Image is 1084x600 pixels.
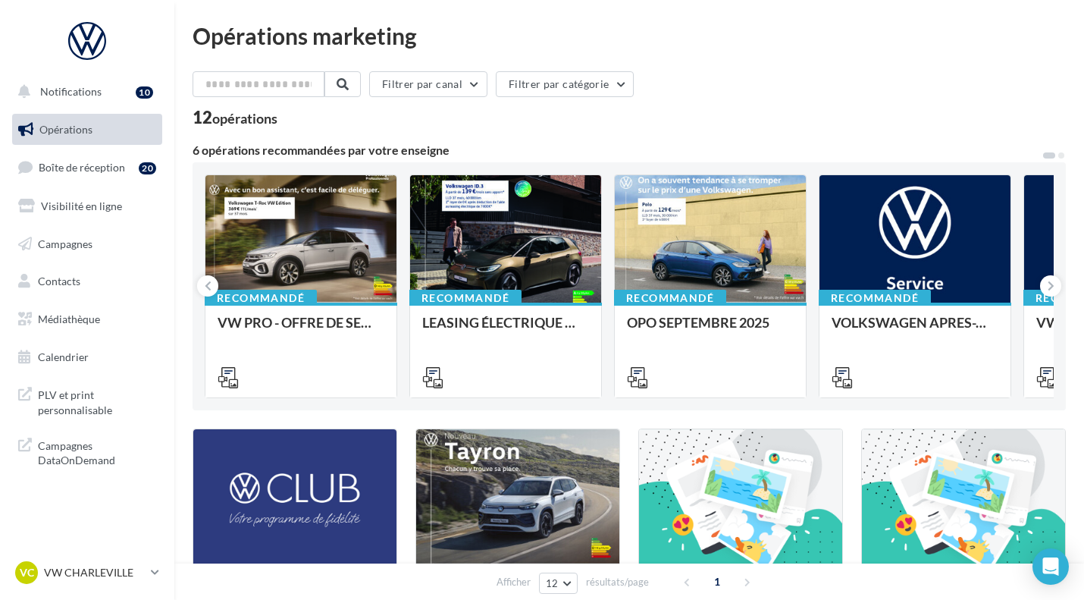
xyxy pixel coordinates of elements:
div: Opérations marketing [193,24,1066,47]
button: Filtrer par canal [369,71,487,97]
div: 6 opérations recommandées par votre enseigne [193,144,1042,156]
div: OPO SEPTEMBRE 2025 [627,315,794,345]
a: Boîte de réception20 [9,151,165,184]
span: VC [20,565,34,580]
a: Médiathèque [9,303,165,335]
div: 20 [139,162,156,174]
span: Notifications [40,85,102,98]
span: Afficher [497,575,531,589]
div: Open Intercom Messenger [1032,548,1069,585]
div: Recommandé [409,290,522,306]
span: résultats/page [586,575,649,589]
a: Contacts [9,265,165,297]
span: Campagnes [38,237,92,250]
button: 12 [539,573,578,594]
div: 10 [136,86,153,99]
div: VOLKSWAGEN APRES-VENTE [832,315,998,345]
span: Visibilité en ligne [41,199,122,212]
a: Campagnes [9,228,165,260]
span: Campagnes DataOnDemand [38,435,156,468]
button: Notifications 10 [9,76,159,108]
div: 12 [193,109,277,126]
a: PLV et print personnalisable [9,379,165,423]
span: Opérations [39,123,92,136]
span: Boîte de réception [39,161,125,174]
span: 12 [546,577,559,589]
a: VC VW CHARLEVILLE [12,558,162,587]
a: Visibilité en ligne [9,190,165,222]
span: PLV et print personnalisable [38,385,156,417]
div: opérations [212,112,277,125]
a: Calendrier [9,341,165,373]
div: VW PRO - OFFRE DE SEPTEMBRE 25 [218,315,384,345]
p: VW CHARLEVILLE [44,565,145,580]
span: Contacts [38,275,80,287]
div: LEASING ÉLECTRIQUE 2025 [422,315,589,345]
span: 1 [705,570,729,594]
a: Opérations [9,114,165,146]
div: Recommandé [205,290,317,306]
a: Campagnes DataOnDemand [9,429,165,474]
span: Calendrier [38,350,89,363]
div: Recommandé [819,290,931,306]
span: Médiathèque [38,313,100,325]
div: Recommandé [614,290,726,306]
button: Filtrer par catégorie [496,71,634,97]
